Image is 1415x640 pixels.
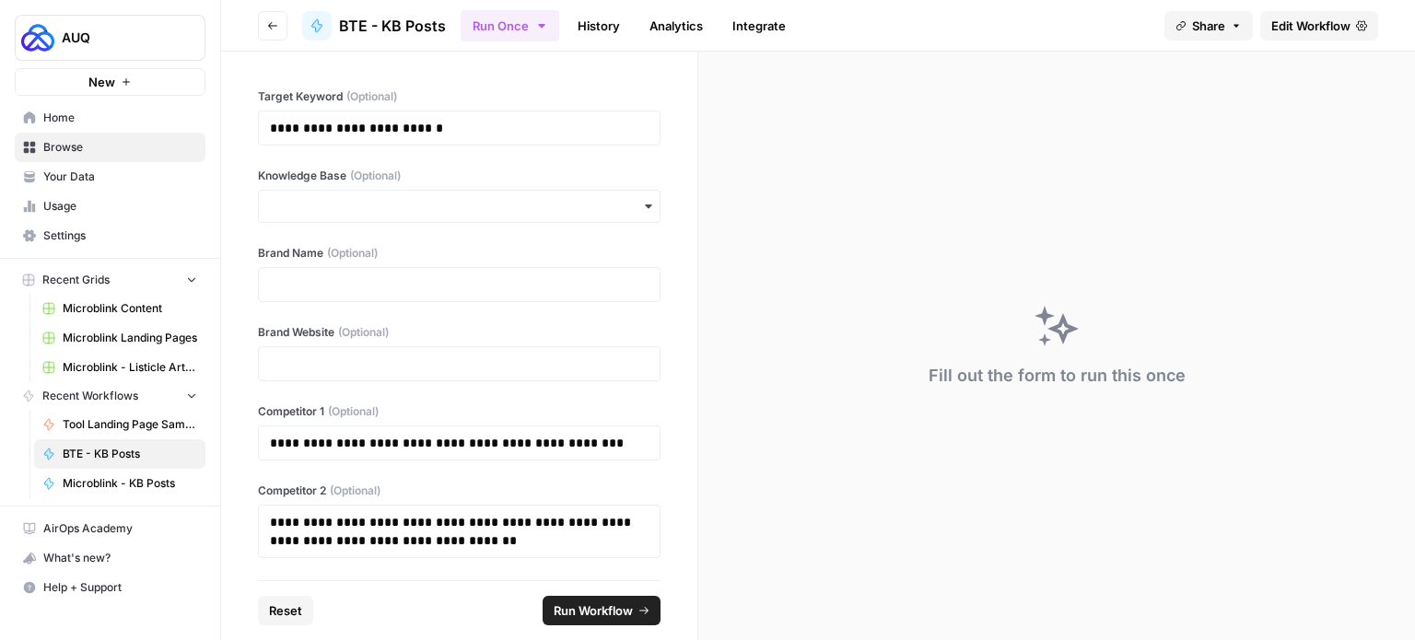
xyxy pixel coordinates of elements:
button: Reset [258,596,313,625]
span: Browse [43,139,197,156]
label: Target Keyword [258,88,661,105]
a: Edit Workflow [1260,11,1378,41]
div: What's new? [16,544,205,572]
span: New [88,73,115,91]
a: Microblink Content [34,294,205,323]
span: Your Data [43,169,197,185]
a: Your Data [15,162,205,192]
a: BTE - KB Posts [34,439,205,469]
span: Run Workflow [554,601,633,620]
label: Competitor 2 [258,483,661,499]
span: Usage [43,198,197,215]
span: AUQ [62,29,173,47]
span: Microblink Landing Pages [63,330,197,346]
div: Fill out the form to run this once [929,363,1186,389]
span: (Optional) [327,245,378,262]
span: Help + Support [43,579,197,596]
span: (Optional) [350,168,401,184]
label: Competitor 1 [258,403,661,420]
span: (Optional) [338,324,389,341]
span: Edit Workflow [1271,17,1351,35]
span: (Optional) [330,483,380,499]
button: New [15,68,205,96]
span: AirOps Academy [43,520,197,537]
span: Microblink Content [63,300,197,317]
span: Reset [269,601,302,620]
button: Recent Grids [15,266,205,294]
a: Tool Landing Page Sample - AB [34,410,205,439]
button: Help + Support [15,573,205,602]
span: BTE - KB Posts [63,446,197,462]
span: (Optional) [328,403,379,420]
label: Brand Name [258,245,661,262]
button: Workspace: AUQ [15,15,205,61]
a: Settings [15,221,205,250]
button: Run Once [461,10,559,41]
button: Run Workflow [543,596,661,625]
label: Knowledge Base [258,168,661,184]
a: BTE - KB Posts [302,11,446,41]
span: Share [1192,17,1225,35]
a: Analytics [638,11,714,41]
span: Microblink - Listicle Article Grid [63,359,197,376]
span: Recent Workflows [42,388,138,404]
span: Microblink - KB Posts [63,475,197,492]
a: Microblink Landing Pages [34,323,205,353]
span: Settings [43,227,197,244]
a: Usage [15,192,205,221]
img: AUQ Logo [21,21,54,54]
a: Browse [15,133,205,162]
button: Share [1164,11,1253,41]
span: Recent Grids [42,272,110,288]
span: Tool Landing Page Sample - AB [63,416,197,433]
a: Home [15,103,205,133]
a: Integrate [721,11,797,41]
span: Home [43,110,197,126]
button: What's new? [15,543,205,573]
label: Brand Website [258,324,661,341]
a: Microblink - Listicle Article Grid [34,353,205,382]
button: Recent Workflows [15,382,205,410]
a: AirOps Academy [15,514,205,543]
span: BTE - KB Posts [339,15,446,37]
span: (Optional) [346,88,397,105]
a: Microblink - KB Posts [34,469,205,498]
a: History [567,11,631,41]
